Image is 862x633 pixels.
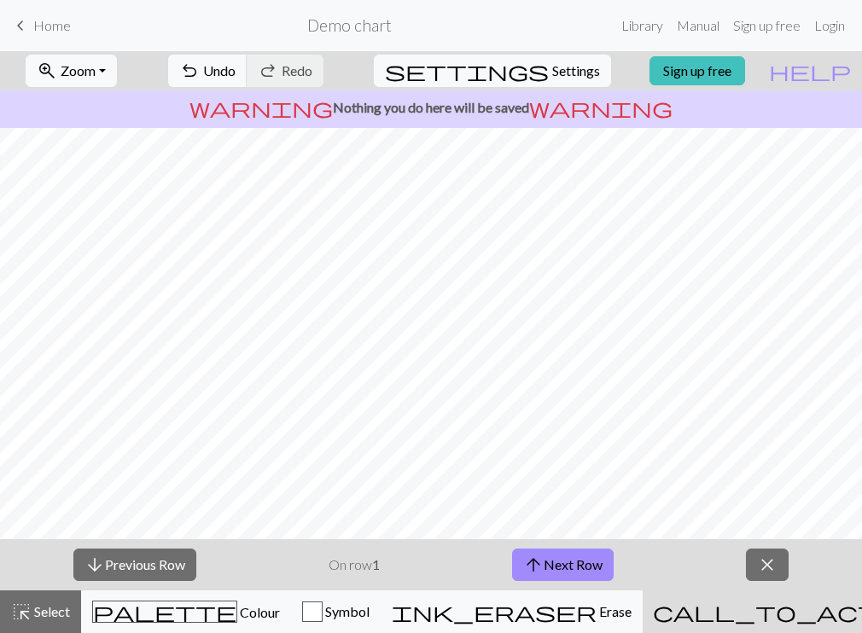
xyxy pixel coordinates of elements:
button: Previous Row [73,549,196,581]
span: undo [179,59,200,83]
span: palette [93,600,236,624]
span: Select [32,603,70,619]
a: Home [10,11,71,40]
span: ink_eraser [392,600,597,624]
span: Symbol [323,603,370,619]
span: warning [189,96,333,119]
button: Next Row [512,549,614,581]
span: highlight_alt [11,600,32,624]
span: Home [33,17,71,33]
button: Erase [381,590,643,633]
strong: 1 [372,556,380,572]
a: Login [807,9,852,43]
span: arrow_upward [523,553,544,577]
button: Colour [81,590,291,633]
span: settings [385,59,549,83]
span: Colour [237,604,280,620]
p: Nothing you do here will be saved [7,97,855,118]
span: keyboard_arrow_left [10,14,31,38]
button: SettingsSettings [374,55,611,87]
button: Symbol [291,590,381,633]
a: Manual [670,9,726,43]
span: Undo [203,62,236,78]
span: help [769,59,851,83]
span: Erase [597,603,632,619]
i: Settings [385,61,549,81]
span: zoom_in [37,59,57,83]
button: Undo [168,55,248,87]
span: close [757,553,778,577]
span: Zoom [61,62,96,78]
a: Library [614,9,670,43]
span: warning [529,96,673,119]
a: Sign up free [726,9,807,43]
span: arrow_downward [84,553,105,577]
p: On row [329,555,380,575]
button: Zoom [26,55,117,87]
span: Settings [552,61,600,81]
a: Sign up free [649,56,745,85]
h2: Demo chart [307,15,392,35]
